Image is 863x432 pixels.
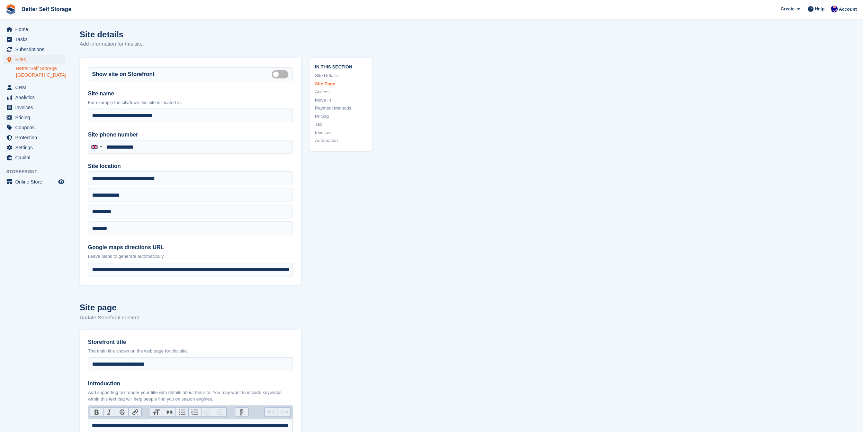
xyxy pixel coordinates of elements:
[15,103,57,112] span: Invoices
[315,121,366,128] a: Tax
[15,25,57,34] span: Home
[815,6,825,12] span: Help
[15,177,57,187] span: Online Store
[315,72,366,79] a: Site Details
[3,133,65,142] a: menu
[272,74,291,75] label: Is public
[3,177,65,187] a: menu
[6,4,16,15] img: stora-icon-8386f47178a22dfd0bd8f6a31ec36ba5ce8667c1dd55bd0f319d3a0aa187defe.svg
[315,113,366,120] a: Pricing
[235,408,248,417] button: Attach Files
[88,348,293,355] p: The main title shown on the web page for this site.
[88,379,293,388] label: Introduction
[16,65,65,78] a: Better Self Storage [GEOGRAPHIC_DATA]
[214,408,227,417] button: Increase Level
[80,30,144,39] h1: Site details
[15,45,57,54] span: Subscriptions
[3,93,65,102] a: menu
[15,35,57,44] span: Tasks
[128,408,141,417] button: Link
[88,140,104,153] div: United Kingdom: +44
[57,178,65,186] a: Preview store
[315,63,366,70] span: In this section
[19,3,74,15] a: Better Self Storage
[80,40,144,48] p: Add information for this site.
[15,55,57,64] span: Sites
[3,55,65,64] a: menu
[15,123,57,132] span: Coupons
[188,408,201,417] button: Numbers
[15,83,57,92] span: CRM
[80,314,301,322] p: Update Storefront content.
[88,99,293,106] p: For example the city/town this site is located in.
[15,153,57,162] span: Capital
[116,408,129,417] button: Strikethrough
[831,6,838,12] img: David Macdonald
[88,90,293,98] label: Site name
[315,129,366,136] a: Invoices
[315,88,366,95] a: Access
[839,6,857,13] span: Account
[3,153,65,162] a: menu
[88,131,293,139] label: Site phone number
[15,143,57,152] span: Settings
[3,123,65,132] a: menu
[3,35,65,44] a: menu
[3,83,65,92] a: menu
[6,168,69,175] span: Storefront
[15,93,57,102] span: Analytics
[3,25,65,34] a: menu
[163,408,176,417] button: Quote
[88,338,293,346] label: Storefront title
[315,105,366,112] a: Payment Methods
[88,162,293,170] label: Site location
[201,408,214,417] button: Decrease Level
[176,408,188,417] button: Bullets
[88,253,293,260] p: Leave blank to generate automatically.
[315,97,366,104] a: Move In
[781,6,794,12] span: Create
[15,113,57,122] span: Pricing
[315,137,366,144] a: Automation
[3,103,65,112] a: menu
[80,301,301,314] h2: Site page
[3,45,65,54] a: menu
[278,408,290,417] button: Redo
[88,389,293,403] p: Add supporting text under your title with details about this site. You may want to include keywor...
[90,408,103,417] button: Bold
[265,408,278,417] button: Undo
[150,408,163,417] button: Heading
[103,408,116,417] button: Italic
[88,243,293,252] label: Google maps directions URL
[3,143,65,152] a: menu
[315,81,366,87] a: Site Page
[3,113,65,122] a: menu
[15,133,57,142] span: Protection
[92,70,154,78] label: Show site on Storefront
